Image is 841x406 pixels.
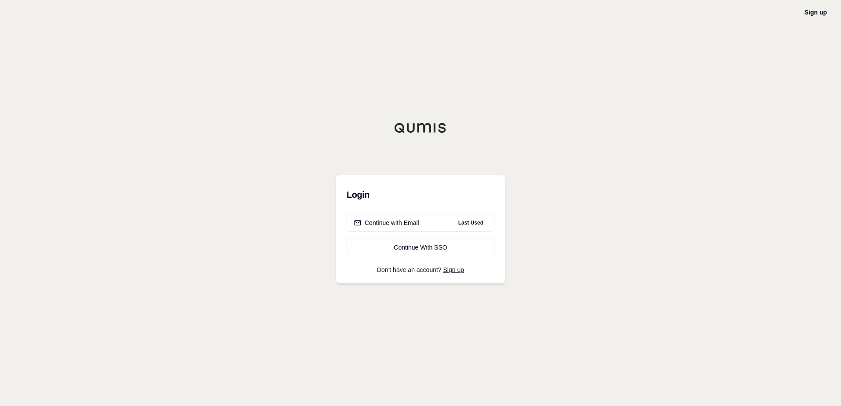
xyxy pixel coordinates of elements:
[347,214,494,232] button: Continue with EmailLast Used
[347,267,494,273] p: Don't have an account?
[354,218,419,227] div: Continue with Email
[394,123,447,133] img: Qumis
[347,186,494,203] h3: Login
[347,239,494,256] a: Continue With SSO
[804,9,827,16] a: Sign up
[354,243,487,252] div: Continue With SSO
[455,217,487,228] span: Last Used
[443,266,464,273] a: Sign up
